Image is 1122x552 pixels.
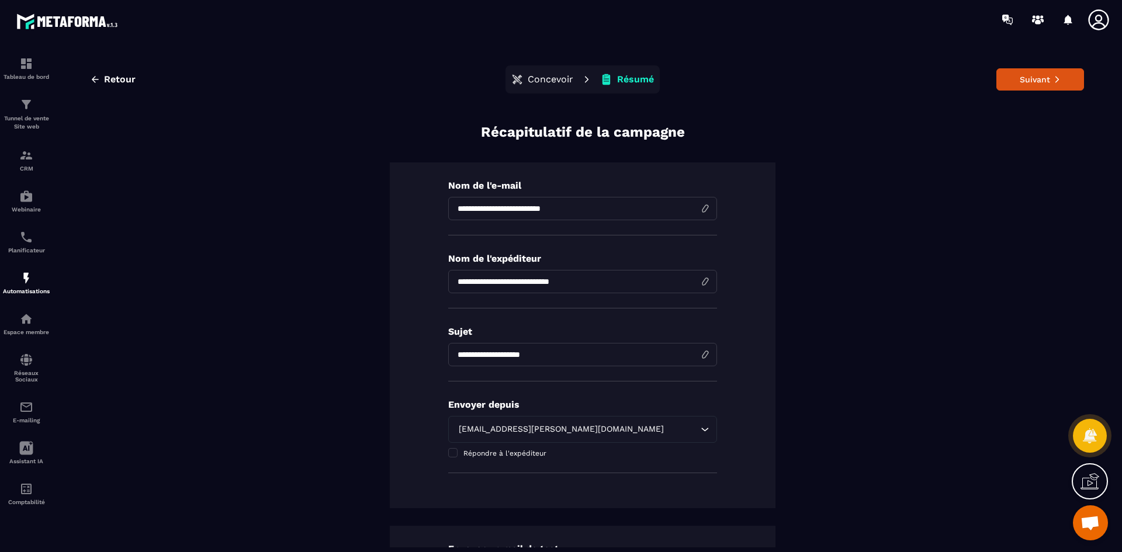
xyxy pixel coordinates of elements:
[3,417,50,423] p: E-mailing
[3,114,50,131] p: Tunnel de vente Site web
[19,189,33,203] img: automations
[3,344,50,391] a: social-networksocial-networkRéseaux Sociaux
[19,57,33,71] img: formation
[19,230,33,244] img: scheduler
[3,370,50,383] p: Réseaux Sociaux
[19,312,33,326] img: automations
[3,391,50,432] a: emailemailE-mailing
[19,353,33,367] img: social-network
[597,68,657,91] button: Résumé
[448,253,717,264] p: Nom de l'expéditeur
[448,399,717,410] p: Envoyer depuis
[16,11,122,32] img: logo
[3,262,50,303] a: automationsautomationsAutomatisations
[3,206,50,213] p: Webinaire
[666,423,698,436] input: Search for option
[481,123,685,142] p: Récapitulatif de la campagne
[3,458,50,464] p: Assistant IA
[448,326,717,337] p: Sujet
[3,432,50,473] a: Assistant IA
[19,400,33,414] img: email
[81,69,144,90] button: Retour
[463,449,546,457] span: Répondre à l'expéditeur
[3,499,50,505] p: Comptabilité
[3,165,50,172] p: CRM
[3,303,50,344] a: automationsautomationsEspace membre
[19,271,33,285] img: automations
[3,180,50,221] a: automationsautomationsWebinaire
[617,74,654,85] p: Résumé
[508,68,577,91] button: Concevoir
[3,140,50,180] a: formationformationCRM
[3,288,50,294] p: Automatisations
[3,329,50,335] p: Espace membre
[456,423,666,436] span: [EMAIL_ADDRESS][PERSON_NAME][DOMAIN_NAME]
[3,48,50,89] a: formationformationTableau de bord
[19,482,33,496] img: accountant
[448,180,717,191] p: Nom de l'e-mail
[448,416,717,443] div: Search for option
[19,148,33,162] img: formation
[996,68,1084,91] button: Suivant
[3,74,50,80] p: Tableau de bord
[3,221,50,262] a: schedulerschedulerPlanificateur
[104,74,136,85] span: Retour
[528,74,573,85] p: Concevoir
[3,473,50,514] a: accountantaccountantComptabilité
[1073,505,1108,540] div: Ouvrir le chat
[3,247,50,254] p: Planificateur
[19,98,33,112] img: formation
[3,89,50,140] a: formationformationTunnel de vente Site web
